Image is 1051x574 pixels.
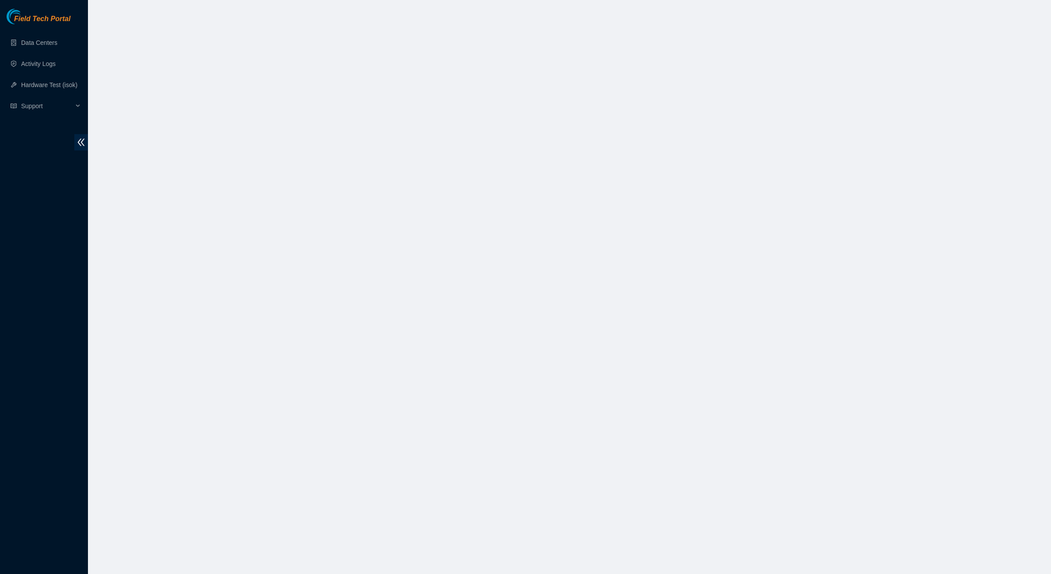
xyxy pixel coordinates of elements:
a: Akamai TechnologiesField Tech Portal [7,16,70,27]
span: read [11,103,17,109]
a: Activity Logs [21,60,56,67]
a: Data Centers [21,39,57,46]
span: double-left [74,134,88,150]
a: Hardware Test (isok) [21,81,77,88]
img: Akamai Technologies [7,9,44,24]
span: Field Tech Portal [14,15,70,23]
span: Support [21,97,73,115]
